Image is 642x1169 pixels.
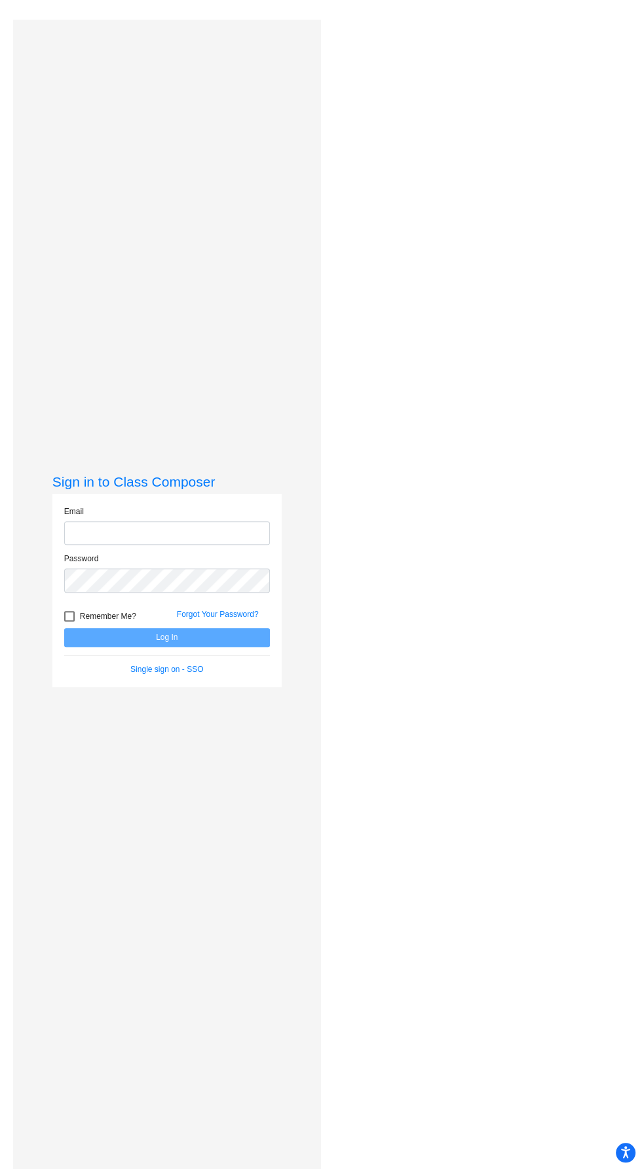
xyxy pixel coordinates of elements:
[80,608,136,624] span: Remember Me?
[52,473,282,490] h3: Sign in to Class Composer
[64,553,99,565] label: Password
[130,665,203,674] a: Single sign on - SSO
[177,610,259,619] a: Forgot Your Password?
[64,506,84,517] label: Email
[64,628,270,647] button: Log In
